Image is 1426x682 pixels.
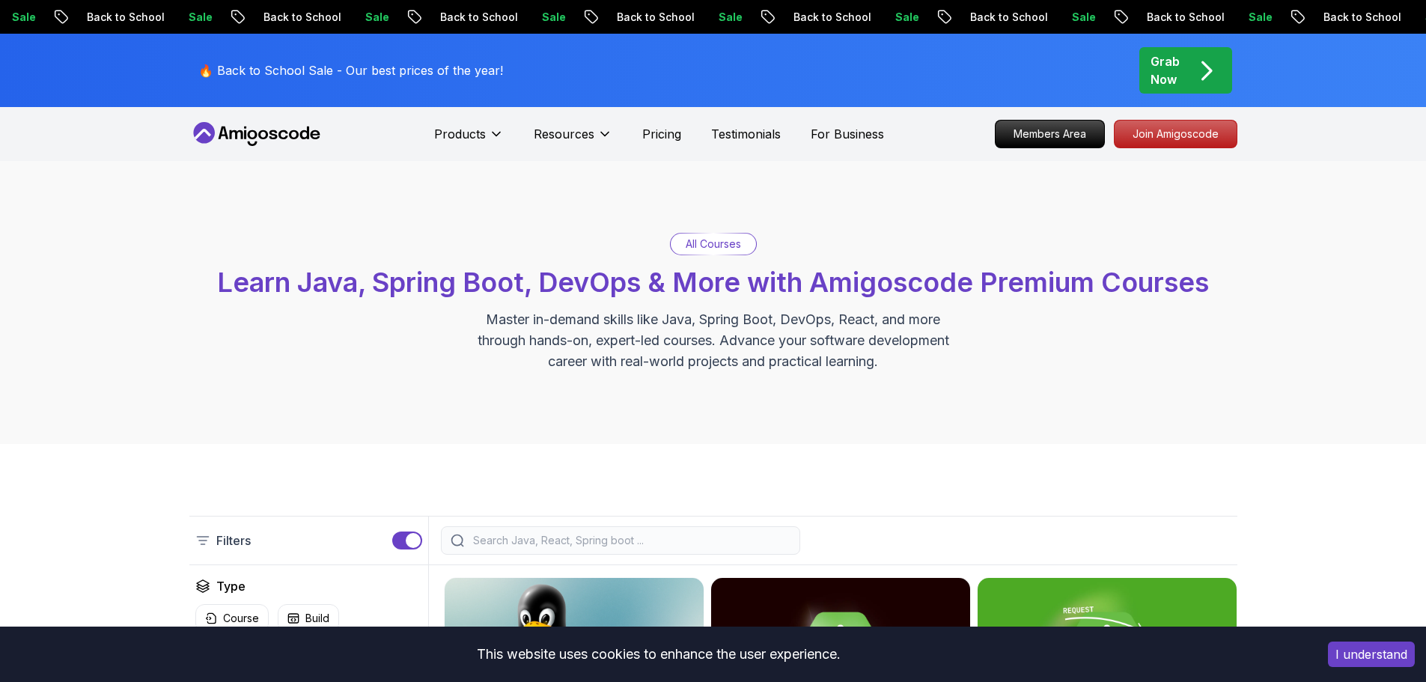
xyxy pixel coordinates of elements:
[1328,642,1415,667] button: Accept cookies
[534,125,594,143] p: Resources
[1151,52,1180,88] p: Grab Now
[174,10,222,25] p: Sale
[603,10,704,25] p: Back to School
[995,120,1105,148] a: Members Area
[73,10,174,25] p: Back to School
[434,125,504,155] button: Products
[534,125,612,155] button: Resources
[470,533,790,548] input: Search Java, React, Spring boot ...
[1234,10,1282,25] p: Sale
[811,125,884,143] a: For Business
[11,638,1305,671] div: This website uses cookies to enhance the user experience.
[528,10,576,25] p: Sale
[642,125,681,143] a: Pricing
[195,604,269,633] button: Course
[1133,10,1234,25] p: Back to School
[1114,120,1237,148] a: Join Amigoscode
[881,10,929,25] p: Sale
[217,266,1209,299] span: Learn Java, Spring Boot, DevOps & More with Amigoscode Premium Courses
[704,10,752,25] p: Sale
[216,532,251,549] p: Filters
[711,125,781,143] a: Testimonials
[305,611,329,626] p: Build
[434,125,486,143] p: Products
[779,10,881,25] p: Back to School
[462,309,965,372] p: Master in-demand skills like Java, Spring Boot, DevOps, React, and more through hands-on, expert-...
[996,121,1104,147] p: Members Area
[351,10,399,25] p: Sale
[249,10,351,25] p: Back to School
[198,61,503,79] p: 🔥 Back to School Sale - Our best prices of the year!
[223,611,259,626] p: Course
[216,577,246,595] h2: Type
[426,10,528,25] p: Back to School
[686,237,741,252] p: All Courses
[1058,10,1106,25] p: Sale
[956,10,1058,25] p: Back to School
[278,604,339,633] button: Build
[1115,121,1237,147] p: Join Amigoscode
[1309,10,1411,25] p: Back to School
